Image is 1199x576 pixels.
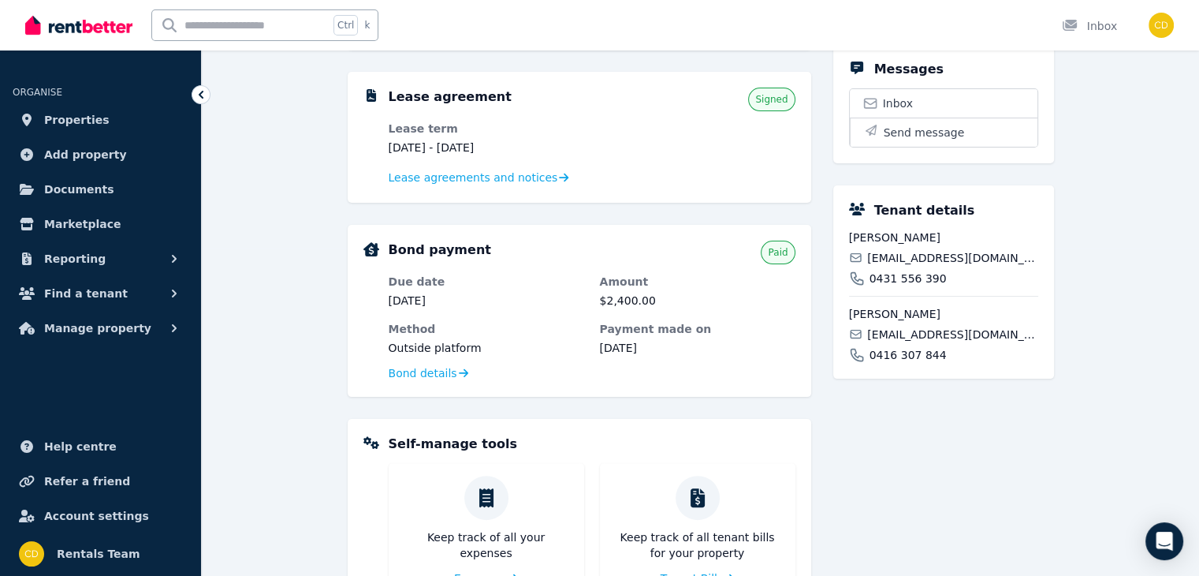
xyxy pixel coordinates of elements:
[44,507,149,526] span: Account settings
[600,321,795,337] dt: Payment made on
[333,15,358,36] span: Ctrl
[389,140,584,155] dd: [DATE] - [DATE]
[1145,522,1183,560] div: Open Intercom Messenger
[57,544,140,563] span: Rentals Team
[869,271,947,286] span: 0431 556 390
[44,319,151,338] span: Manage property
[389,121,584,137] dt: Lease term
[44,472,130,491] span: Refer a friend
[869,347,947,363] span: 0416 307 844
[755,93,788,106] span: Signed
[389,365,468,381] a: Bond details
[364,19,370,32] span: k
[13,466,188,497] a: Refer a friend
[13,208,188,240] a: Marketplace
[13,431,188,462] a: Help centre
[13,174,188,205] a: Documents
[849,230,1038,245] span: [PERSON_NAME]
[874,201,975,220] h5: Tenant details
[884,125,965,140] span: Send message
[13,87,62,98] span: ORGANISE
[13,104,188,136] a: Properties
[849,306,1038,322] span: [PERSON_NAME]
[850,89,1037,118] a: Inbox
[401,529,572,561] p: Keep track of all your expenses
[13,243,188,275] button: Reporting
[613,529,783,561] p: Keep track of all tenant bills for your property
[44,284,128,303] span: Find a tenant
[600,293,795,309] dd: $2,400.00
[389,170,558,185] span: Lease agreements and notices
[867,327,1037,342] span: [EMAIL_ADDRESS][DOMAIN_NAME]
[600,274,795,290] dt: Amount
[13,278,188,309] button: Find a tenant
[389,435,517,454] h5: Self-manage tools
[44,249,106,268] span: Reporting
[389,321,584,337] dt: Method
[13,312,188,344] button: Manage property
[44,145,127,164] span: Add property
[389,170,569,185] a: Lease agreements and notices
[389,241,491,260] h5: Bond payment
[389,340,584,356] dd: Outside platform
[44,437,117,456] span: Help centre
[13,139,188,170] a: Add property
[44,215,121,234] span: Marketplace
[389,365,457,381] span: Bond details
[850,118,1037,147] button: Send message
[389,293,584,309] dd: [DATE]
[883,95,913,111] span: Inbox
[13,500,188,532] a: Account settings
[44,180,114,199] span: Documents
[25,13,132,37] img: RentBetter
[389,274,584,290] dt: Due date
[19,541,44,567] img: Rentals Team
[867,250,1037,266] span: [EMAIL_ADDRESS][DOMAIN_NAME]
[1149,13,1174,38] img: Rentals Team
[44,110,110,129] span: Properties
[768,246,788,259] span: Paid
[363,242,379,256] img: Bond Details
[1062,18,1117,34] div: Inbox
[389,88,512,107] h5: Lease agreement
[600,340,795,356] dd: [DATE]
[874,60,944,79] h5: Messages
